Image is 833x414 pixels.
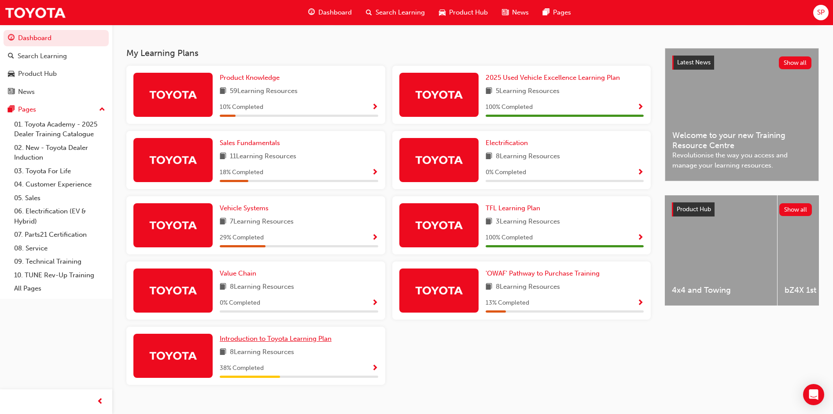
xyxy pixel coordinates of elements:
[220,138,284,148] a: Sales Fundamentals
[8,88,15,96] span: news-icon
[665,48,819,181] a: Latest NewsShow allWelcome to your new Training Resource CentreRevolutionise the way you access a...
[486,282,492,293] span: book-icon
[18,51,67,61] div: Search Learning
[439,7,446,18] span: car-icon
[372,365,378,373] span: Show Progress
[486,269,603,279] a: 'OWAF' Pathway to Purchase Training
[672,56,811,70] a: Latest NewsShow all
[486,203,544,213] a: TFL Learning Plan
[11,141,109,164] a: 02. New - Toyota Dealer Induction
[4,28,109,101] button: DashboardSearch LearningProduct HubNews
[486,74,620,82] span: 2025 Used Vehicle Excellence Learning Plan
[672,150,811,170] span: Revolutionise the way you access and manage your learning resources.
[543,7,549,18] span: pages-icon
[230,347,294,358] span: 8 Learning Resources
[220,203,272,213] a: Vehicle Systems
[220,73,283,83] a: Product Knowledge
[486,73,623,83] a: 2025 Used Vehicle Excellence Learning Plan
[637,169,644,177] span: Show Progress
[486,216,492,228] span: book-icon
[8,34,15,42] span: guage-icon
[486,138,531,148] a: Electrification
[8,70,15,78] span: car-icon
[372,232,378,243] button: Show Progress
[18,87,35,97] div: News
[779,203,812,216] button: Show all
[11,118,109,141] a: 01. Toyota Academy - 2025 Dealer Training Catalogue
[372,363,378,374] button: Show Progress
[415,217,463,233] img: Trak
[502,7,509,18] span: news-icon
[11,282,109,295] a: All Pages
[486,139,528,147] span: Electrification
[553,7,571,18] span: Pages
[372,102,378,113] button: Show Progress
[449,7,488,18] span: Product Hub
[8,106,15,114] span: pages-icon
[677,59,711,66] span: Latest News
[637,298,644,309] button: Show Progress
[18,69,57,79] div: Product Hub
[18,104,36,115] div: Pages
[415,152,463,168] img: Trak
[637,232,644,243] button: Show Progress
[220,282,226,293] span: book-icon
[536,4,578,22] a: pages-iconPages
[486,269,600,277] span: 'OWAF' Pathway to Purchase Training
[11,269,109,282] a: 10. TUNE Rev-Up Training
[4,84,109,100] a: News
[220,168,263,178] span: 18 % Completed
[372,167,378,178] button: Show Progress
[99,104,105,116] span: up-icon
[220,363,264,373] span: 38 % Completed
[496,151,560,162] span: 8 Learning Resources
[496,282,560,293] span: 8 Learning Resources
[372,234,378,242] span: Show Progress
[366,7,372,18] span: search-icon
[803,384,824,405] div: Open Intercom Messenger
[230,216,294,228] span: 7 Learning Resources
[415,87,463,102] img: Trak
[318,7,352,18] span: Dashboard
[230,282,294,293] span: 8 Learning Resources
[779,56,812,69] button: Show all
[230,86,298,97] span: 59 Learning Resources
[220,233,264,243] span: 29 % Completed
[4,3,66,22] img: Trak
[11,228,109,242] a: 07. Parts21 Certification
[220,269,256,277] span: Value Chain
[372,104,378,112] span: Show Progress
[126,48,651,58] h3: My Learning Plans
[813,5,829,20] button: SP
[672,285,770,295] span: 4x4 and Towing
[376,7,425,18] span: Search Learning
[11,242,109,255] a: 08. Service
[220,335,332,343] span: Introduction to Toyota Learning Plan
[97,396,103,407] span: prev-icon
[672,202,812,216] a: Product HubShow all
[512,7,529,18] span: News
[220,151,226,162] span: book-icon
[149,152,197,168] img: Trak
[220,204,269,212] span: Vehicle Systems
[149,217,197,233] img: Trak
[486,204,540,212] span: TFL Learning Plan
[665,195,777,306] a: 4x4 and Towing
[486,233,533,243] span: 100 % Completed
[486,298,529,308] span: 13 % Completed
[220,298,260,308] span: 0 % Completed
[220,334,335,344] a: Introduction to Toyota Learning Plan
[486,86,492,97] span: book-icon
[372,299,378,307] span: Show Progress
[220,74,280,82] span: Product Knowledge
[149,283,197,298] img: Trak
[817,7,825,18] span: SP
[372,298,378,309] button: Show Progress
[359,4,432,22] a: search-iconSearch Learning
[637,167,644,178] button: Show Progress
[415,283,463,298] img: Trak
[11,164,109,178] a: 03. Toyota For Life
[220,102,263,112] span: 10 % Completed
[637,102,644,113] button: Show Progress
